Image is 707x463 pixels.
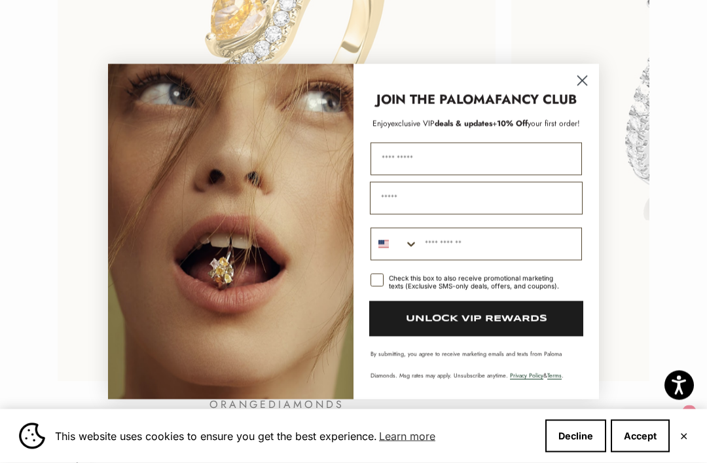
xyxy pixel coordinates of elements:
[370,182,583,215] input: Email
[391,118,492,130] span: deals & updates
[371,229,418,260] button: Search Countries
[369,301,583,337] button: UNLOCK VIP REWARDS
[547,371,562,380] a: Terms
[377,426,437,446] a: Learn more
[510,371,543,380] a: Privacy Policy
[495,90,577,109] strong: FANCY CLUB
[108,64,353,399] img: Loading...
[376,90,495,109] strong: JOIN THE PALOMA
[545,420,606,453] button: Decline
[571,69,594,92] button: Close dialog
[497,118,528,130] span: 10% Off
[371,143,582,176] input: First Name
[372,118,391,130] span: Enjoy
[492,118,580,130] span: + your first order!
[371,350,582,380] p: By submitting, you agree to receive marketing emails and texts from Paloma Diamonds. Msg rates ma...
[510,371,564,380] span: & .
[418,229,581,260] input: Phone Number
[19,423,45,449] img: Cookie banner
[378,239,389,250] img: United States
[391,118,435,130] span: exclusive VIP
[389,274,566,290] div: Check this box to also receive promotional marketing texts (Exclusive SMS-only deals, offers, and...
[55,426,535,446] span: This website uses cookies to ensure you get the best experience.
[611,420,670,453] button: Accept
[680,432,688,440] button: Close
